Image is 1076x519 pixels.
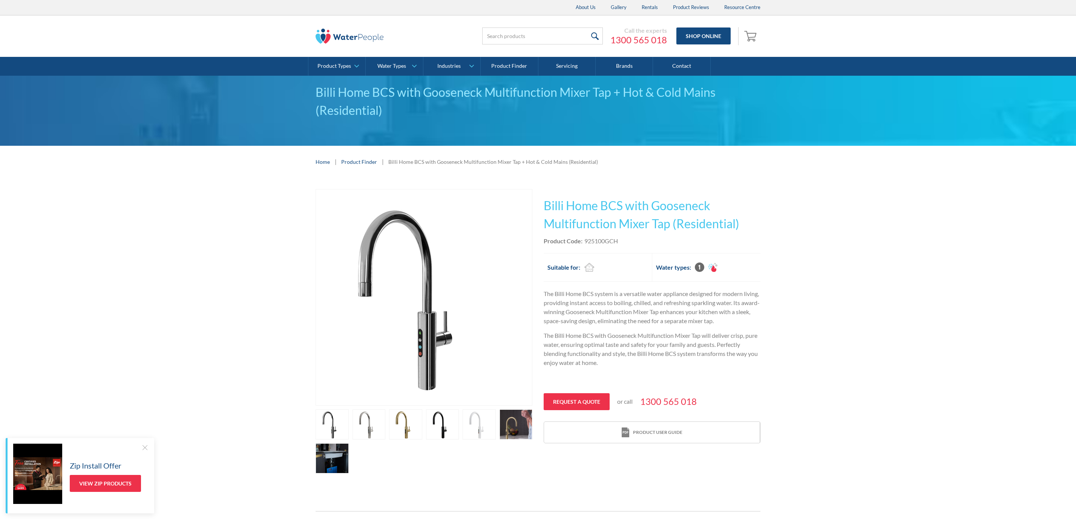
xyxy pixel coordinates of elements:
img: Zip Install Offer [13,444,62,504]
h2: Water types: [656,263,691,272]
a: Industries [423,57,480,76]
a: Brands [596,57,653,76]
a: open lightbox [426,409,459,440]
div: | [334,157,337,166]
a: Contact [653,57,710,76]
div: Billi Home BCS with Gooseneck Multifunction Mixer Tap + Hot & Cold Mains (Residential) [388,158,598,166]
div: Billi Home BCS with Gooseneck Multifunction Mixer Tap + Hot & Cold Mains (Residential) [316,83,760,119]
a: Request a quote [544,393,610,410]
img: Billi Home BCS with Gooseneck Multifunction Mixer Tap + Hot & Cold Mains (Residential) [316,189,532,405]
a: open lightbox [463,409,496,440]
a: 1300 565 018 [640,395,697,408]
a: Product Types [308,57,365,76]
p: The Billi Home BCS system is a versatile water appliance designed for modern living, providing in... [544,289,760,325]
div: 925100GCH [584,237,618,246]
h5: Zip Install Offer [70,460,121,471]
div: Call the experts [610,27,667,34]
a: print iconProduct user guide [544,422,760,443]
a: Servicing [538,57,596,76]
div: Product user guide [633,429,682,436]
input: Search products [482,27,603,44]
a: Home [316,158,330,166]
h1: Billi Home BCS with Gooseneck Multifunction Mixer Tap (Residential) [544,197,760,233]
img: print icon [622,427,629,438]
a: Product Finder [341,158,377,166]
a: 1300 565 018 [610,34,667,46]
img: The Water People [316,29,383,44]
a: open lightbox [316,189,532,406]
a: open lightbox [500,409,533,440]
a: View Zip Products [70,475,141,492]
strong: Product Code: [544,237,582,244]
a: Product Finder [481,57,538,76]
div: Product Types [317,63,351,69]
p: ‍ [544,373,760,382]
iframe: podium webchat widget prompt [948,401,1076,491]
div: | [381,157,385,166]
div: Industries [437,63,461,69]
img: shopping cart [744,30,759,42]
p: or call [617,397,633,406]
a: open lightbox [353,409,386,440]
a: open lightbox [316,443,349,473]
a: Water Types [366,57,423,76]
a: open lightbox [316,409,349,440]
div: Water Types [377,63,406,69]
a: Shop Online [676,27,731,44]
h2: Suitable for: [547,263,580,272]
p: The Billi Home BCS with Gooseneck Multifunction Mixer Tap will deliver crisp, pure water, ensurin... [544,331,760,367]
a: open lightbox [389,409,422,440]
a: Open empty cart [742,27,760,45]
iframe: podium webchat widget bubble [1001,481,1076,519]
